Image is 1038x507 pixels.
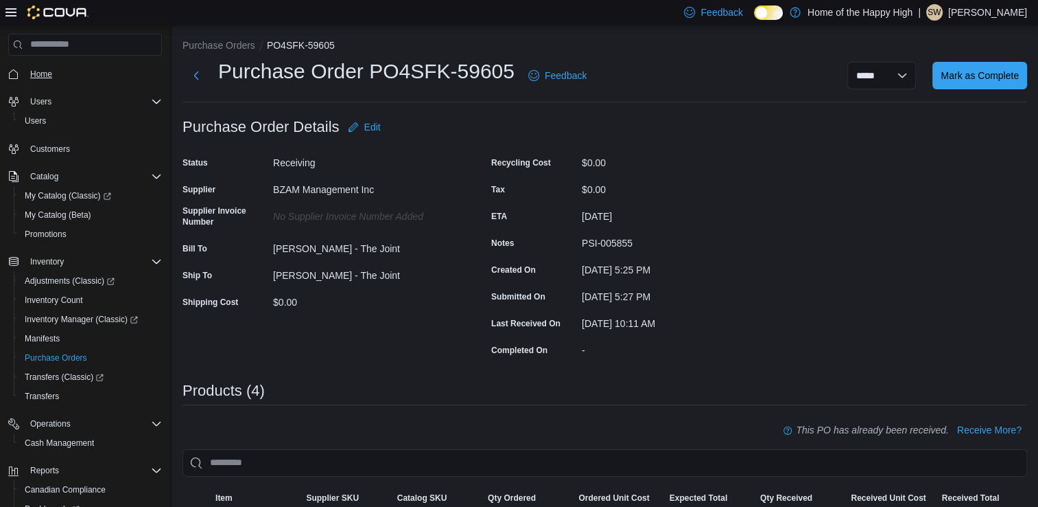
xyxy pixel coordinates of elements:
[25,314,138,325] span: Inventory Manager (Classic)
[14,348,167,368] button: Purchase Orders
[25,391,59,402] span: Transfers
[19,482,162,498] span: Canadian Compliance
[25,141,75,157] a: Customers
[25,93,162,110] span: Users
[952,416,1027,444] button: Receive More?
[19,388,162,405] span: Transfers
[273,152,457,168] div: Receiving
[582,152,766,168] div: $0.00
[25,462,162,479] span: Reports
[582,232,766,249] div: PSI-005855
[582,313,766,329] div: [DATE] 10:11 AM
[14,111,167,131] button: Users
[19,113,51,129] a: Users
[19,273,162,289] span: Adjustments (Classic)
[25,462,64,479] button: Reports
[928,4,941,21] span: SW
[19,369,162,385] span: Transfers (Classic)
[19,311,162,328] span: Inventory Manager (Classic)
[19,330,162,347] span: Manifests
[19,388,64,405] a: Transfers
[14,480,167,499] button: Canadian Compliance
[19,292,89,308] a: Inventory Count
[19,330,65,347] a: Manifests
[3,252,167,271] button: Inventory
[19,292,162,308] span: Inventory Count
[25,168,162,185] span: Catalog
[25,275,115,286] span: Adjustments (Classic)
[545,69,587,82] span: Feedback
[19,369,109,385] a: Transfers (Classic)
[19,350,93,366] a: Purchase Orders
[25,253,69,270] button: Inventory
[14,310,167,329] a: Inventory Manager (Classic)
[19,435,99,451] a: Cash Management
[491,184,505,195] label: Tax
[14,186,167,205] a: My Catalog (Classic)
[182,157,208,168] label: Status
[267,40,335,51] button: PO4SFK-59605
[25,229,67,240] span: Promotions
[19,207,162,223] span: My Catalog (Beta)
[19,273,120,289] a: Adjustments (Classic)
[19,207,97,223] a: My Catalog (Beta)
[25,333,60,344] span: Manifests
[25,115,46,126] span: Users
[807,4,912,21] p: Home of the Happy High
[3,64,167,84] button: Home
[364,120,381,134] span: Edit
[3,139,167,159] button: Customers
[273,205,457,222] div: No Supplier Invoice Number added
[273,291,457,308] div: $0.00
[491,345,547,356] label: Completed On
[582,339,766,356] div: -
[14,387,167,406] button: Transfers
[30,465,59,476] span: Reports
[19,350,162,366] span: Purchase Orders
[182,297,238,308] label: Shipping Cost
[582,286,766,302] div: [DATE] 5:27 PM
[14,291,167,310] button: Inventory Count
[25,93,57,110] button: Users
[670,493,727,504] span: Expected Total
[30,144,70,155] span: Customers
[14,368,167,387] a: Transfers (Classic)
[932,62,1027,89] button: Mark as Complete
[754,5,783,20] input: Dark Mode
[491,211,507,222] label: ETA
[273,264,457,281] div: [PERSON_NAME] - The Joint
[582,179,766,195] div: $0.00
[25,253,162,270] span: Inventory
[25,210,91,221] span: My Catalog (Beta)
[14,271,167,291] a: Adjustments (Classic)
[578,493,649,504] span: Ordered Unit Cost
[796,422,949,438] p: This PO has already been received.
[182,205,268,227] label: Supplier Invoice Number
[25,190,111,201] span: My Catalog (Classic)
[491,157,551,168] label: Recycling Cost
[926,4,943,21] div: Shelby Wilkinson
[25,140,162,157] span: Customers
[182,270,212,281] label: Ship To
[25,66,58,82] a: Home
[182,184,215,195] label: Supplier
[948,4,1027,21] p: [PERSON_NAME]
[25,168,64,185] button: Catalog
[25,65,162,82] span: Home
[19,435,162,451] span: Cash Management
[582,205,766,222] div: [DATE]
[25,416,76,432] button: Operations
[851,493,925,504] span: Received Unit Cost
[182,243,207,254] label: Bill To
[19,188,117,204] a: My Catalog (Classic)
[25,416,162,432] span: Operations
[760,493,812,504] span: Qty Received
[306,493,359,504] span: Supplier SKU
[182,38,1027,55] nav: An example of EuiBreadcrumbs
[25,295,83,306] span: Inventory Count
[19,226,72,243] a: Promotions
[14,433,167,453] button: Cash Management
[30,171,58,182] span: Catalog
[182,119,340,135] h3: Purchase Order Details
[19,113,162,129] span: Users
